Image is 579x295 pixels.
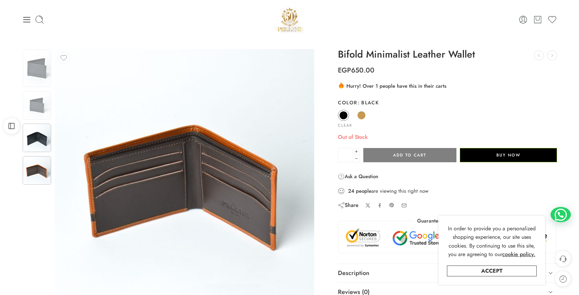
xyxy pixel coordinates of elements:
bdi: 650.00 [338,65,374,75]
strong: 24 [348,188,354,194]
button: Buy Now [460,148,557,162]
a: cookie policy. [502,250,535,259]
a: Pellini - [275,5,304,34]
span: In order to provide you a personalized shopping experience, our site uses cookies. By continuing ... [448,225,536,258]
img: 4c6811964ec94e209dd1a8f54b25882e-Original-scaled-1.jpg [23,91,51,120]
img: 4c6811964ec94e209dd1a8f54b25882e-Original-scaled-1.jpg [23,124,51,152]
span: Black [358,99,379,106]
a: Share on Facebook [377,203,382,208]
a: Description [338,264,557,283]
a: Share on X [365,203,370,208]
label: Color [338,99,557,106]
h1: Bifold Minimalist Leather Wallet [338,49,557,60]
a: Email to your friends [401,203,407,208]
div: Share [338,202,359,209]
span: EGP [338,65,351,75]
a: Clear options [338,124,352,128]
a: Ask a Question [338,172,378,181]
input: Product quantity [338,148,353,162]
a: Cart [533,15,542,24]
a: Login / Register [518,15,528,24]
p: Out of Stock [338,133,557,142]
a: Wishlist [548,15,557,24]
img: Trust [344,228,551,248]
div: are viewing this right now [338,187,557,195]
img: 4c6811964ec94e209dd1a8f54b25882e-Original-scaled-1.jpg [23,49,51,87]
strong: people [356,188,371,194]
a: Accept [447,266,537,276]
legend: Guaranteed Safe Checkout [414,217,481,225]
img: 4c6811964ec94e209dd1a8f54b25882e-Original-scaled-1.jpg [23,156,51,185]
a: Pin on Pinterest [389,203,394,208]
div: Hurry! Over 1 people have this in their carts [338,82,557,90]
button: Add to cart [363,148,456,162]
img: Pellini [275,5,304,34]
